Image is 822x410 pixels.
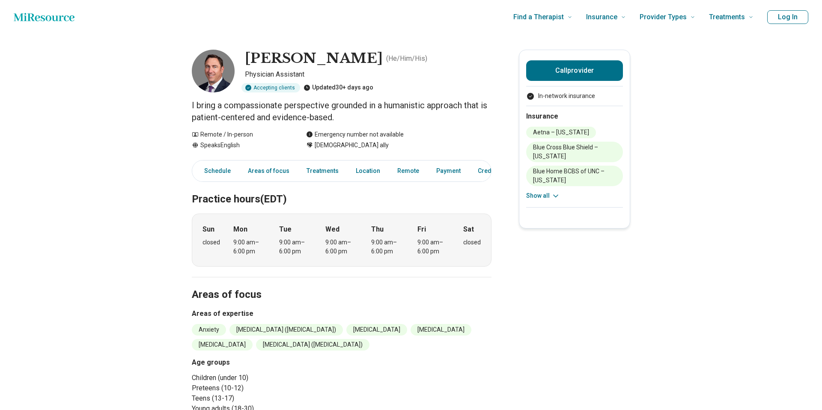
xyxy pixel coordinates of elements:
h3: Age groups [192,357,338,368]
a: Remote [392,162,424,180]
li: Blue Cross Blue Shield – [US_STATE] [526,142,623,162]
p: ( He/Him/His ) [386,53,427,64]
strong: Wed [325,224,340,235]
h1: [PERSON_NAME] [245,50,383,68]
div: Speaks English [192,141,289,150]
li: [MEDICAL_DATA] [411,324,471,336]
button: Log In [767,10,808,24]
img: Michael Denoyer, Physician Assistant [192,50,235,92]
h2: Practice hours (EDT) [192,172,491,207]
strong: Mon [233,224,247,235]
strong: Sun [203,224,214,235]
strong: Sat [463,224,474,235]
div: Emergency number not available [306,130,404,139]
span: Insurance [586,11,617,23]
li: [MEDICAL_DATA] [192,339,253,351]
ul: Payment options [526,92,623,101]
strong: Fri [417,224,426,235]
a: Home page [14,9,74,26]
strong: Thu [371,224,384,235]
li: [MEDICAL_DATA] ([MEDICAL_DATA]) [229,324,343,336]
a: Schedule [194,162,236,180]
span: Provider Types [640,11,687,23]
div: closed [463,238,481,247]
h2: Areas of focus [192,267,491,302]
div: 9:00 am – 6:00 pm [371,238,404,256]
div: Updated 30+ days ago [304,83,373,92]
div: Accepting clients [241,83,300,92]
li: In-network insurance [526,92,623,101]
a: Location [351,162,385,180]
li: Children (under 10) [192,373,338,383]
li: Aetna – [US_STATE] [526,127,596,138]
p: Physician Assistant [245,69,491,80]
div: 9:00 am – 6:00 pm [279,238,312,256]
button: Show all [526,191,560,200]
li: Preteens (10-12) [192,383,338,393]
h3: Areas of expertise [192,309,491,319]
li: [MEDICAL_DATA] [346,324,407,336]
div: 9:00 am – 6:00 pm [417,238,450,256]
p: I bring a compassionate perspective grounded in a humanistic approach that is patient-centered an... [192,99,491,123]
li: Anxiety [192,324,226,336]
strong: Tue [279,224,292,235]
h2: Insurance [526,111,623,122]
li: Teens (13-17) [192,393,338,404]
a: Payment [431,162,466,180]
div: Remote / In-person [192,130,289,139]
div: 9:00 am – 6:00 pm [233,238,266,256]
div: When does the program meet? [192,214,491,267]
button: Callprovider [526,60,623,81]
li: Blue Home BCBS of UNC – [US_STATE] [526,166,623,186]
div: closed [203,238,220,247]
a: Treatments [301,162,344,180]
li: [MEDICAL_DATA] ([MEDICAL_DATA]) [256,339,369,351]
a: Areas of focus [243,162,295,180]
span: Treatments [709,11,745,23]
div: 9:00 am – 6:00 pm [325,238,358,256]
span: Find a Therapist [513,11,564,23]
a: Credentials [473,162,515,180]
span: [DEMOGRAPHIC_DATA] ally [315,141,389,150]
